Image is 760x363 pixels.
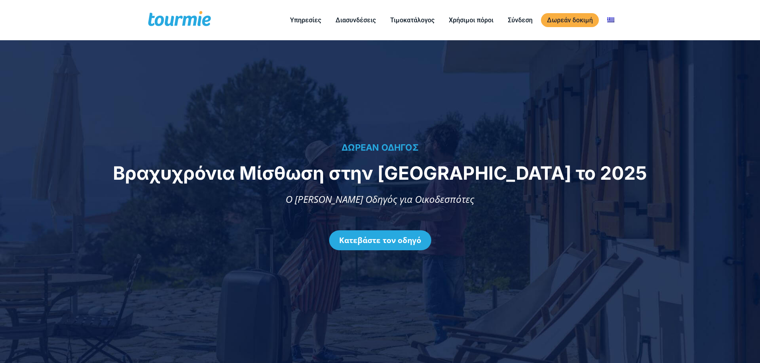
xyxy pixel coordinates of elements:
[601,15,620,25] a: Αλλαγή σε
[443,15,499,25] a: Χρήσιμοι πόροι
[284,15,327,25] a: Υπηρεσίες
[541,13,599,27] a: Δωρεάν δοκιμή
[329,230,431,250] a: Κατεβάστε τον οδηγό
[330,15,382,25] a: Διασυνδέσεις
[342,142,418,153] span: ΔΩΡΕΑΝ ΟΔΗΓΟΣ
[384,15,440,25] a: Τιμοκατάλογος
[113,162,647,184] span: Βραχυχρόνια Μίσθωση στην [GEOGRAPHIC_DATA] το 2025
[502,15,539,25] a: Σύνδεση
[286,192,474,206] span: Ο [PERSON_NAME] Οδηγός για Οικοδεσπότες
